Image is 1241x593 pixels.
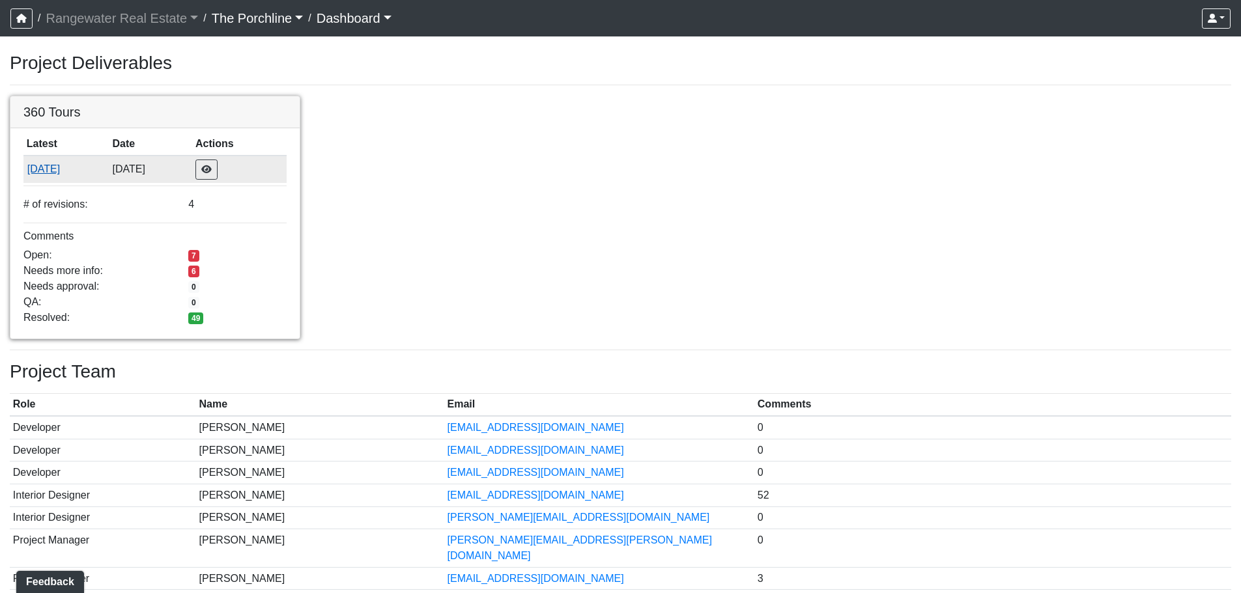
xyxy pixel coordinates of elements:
td: Project Manager [10,529,196,568]
td: 0 [754,439,1231,462]
th: Email [444,394,754,417]
span: / [303,5,316,31]
a: [EMAIL_ADDRESS][DOMAIN_NAME] [448,467,624,478]
a: [PERSON_NAME][EMAIL_ADDRESS][DOMAIN_NAME] [448,512,710,523]
a: The Porchline [212,5,304,31]
th: Comments [754,394,1231,417]
td: 0 [754,416,1231,439]
a: Dashboard [317,5,392,31]
a: [EMAIL_ADDRESS][DOMAIN_NAME] [448,490,624,501]
td: [PERSON_NAME] [196,567,444,590]
td: Developer [10,439,196,462]
td: Interior Designer [10,506,196,529]
td: Project Manager [10,567,196,590]
td: [PERSON_NAME] [196,462,444,484]
td: Interior Designer [10,484,196,506]
a: [EMAIL_ADDRESS][DOMAIN_NAME] [448,422,624,433]
td: [PERSON_NAME] [196,484,444,506]
a: [EMAIL_ADDRESS][DOMAIN_NAME] [448,445,624,456]
a: [EMAIL_ADDRESS][DOMAIN_NAME] [448,573,624,584]
h3: Project Deliverables [10,52,1231,74]
td: Developer [10,416,196,439]
td: 0 [754,506,1231,529]
td: 52 [754,484,1231,506]
td: Developer [10,462,196,484]
td: 0 [754,529,1231,568]
td: 3 [754,567,1231,590]
a: Rangewater Real Estate [46,5,198,31]
th: Name [196,394,444,417]
td: [PERSON_NAME] [196,416,444,439]
button: [DATE] [27,161,106,178]
span: / [33,5,46,31]
td: [PERSON_NAME] [196,506,444,529]
td: wsP19Sw8WnZDms3Wikr2Kb [23,156,109,183]
span: / [198,5,211,31]
a: [PERSON_NAME][EMAIL_ADDRESS][PERSON_NAME][DOMAIN_NAME] [448,534,712,561]
iframe: Ybug feedback widget [10,567,87,593]
td: 0 [754,462,1231,484]
h3: Project Team [10,361,1231,383]
td: [PERSON_NAME] [196,439,444,462]
td: [PERSON_NAME] [196,529,444,568]
th: Role [10,394,196,417]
